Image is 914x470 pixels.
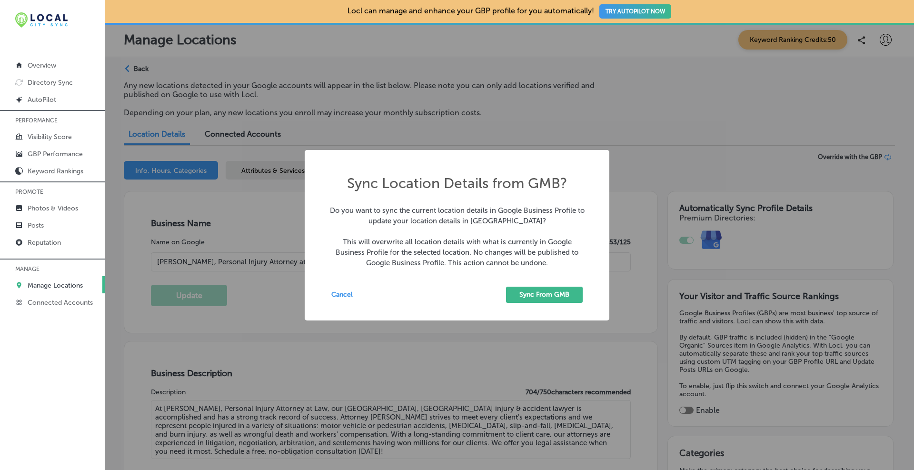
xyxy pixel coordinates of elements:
p: Directory Sync [28,79,73,87]
p: Connected Accounts [28,299,93,307]
p: Keyword Rankings [28,167,83,175]
button: TRY AUTOPILOT NOW [599,4,671,19]
p: GBP Performance [28,150,83,158]
button: Sync From GMB [506,287,583,303]
p: AutoPilot [28,96,56,104]
p: Posts [28,221,44,230]
button: Cancel [331,287,366,303]
img: 12321ecb-abad-46dd-be7f-2600e8d3409flocal-city-sync-logo-rectangle.png [15,12,68,28]
h2: Sync Location Details from GMB? [347,175,567,192]
p: Overview [28,61,56,70]
p: Do you want to sync the current location details in Google Business Profile to update your locati... [329,205,585,279]
p: Manage Locations [28,281,83,290]
p: Photos & Videos [28,204,78,212]
p: Visibility Score [28,133,72,141]
p: Reputation [28,239,61,247]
